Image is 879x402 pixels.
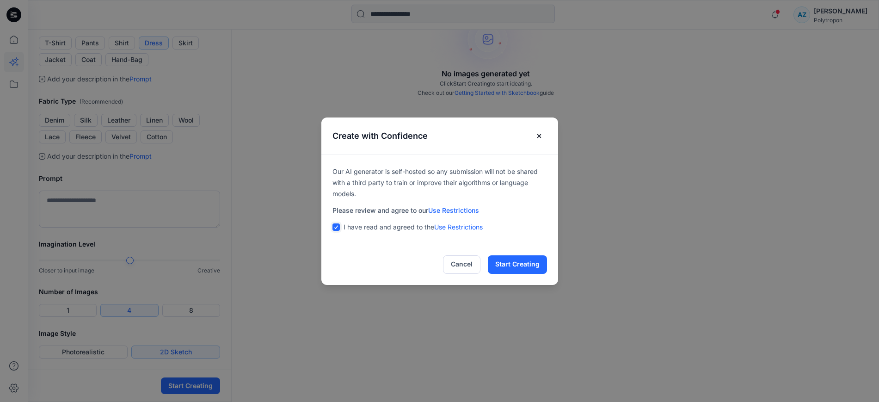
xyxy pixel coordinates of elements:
a: Use Restrictions [428,206,479,214]
button: Start Creating [488,255,547,274]
button: Close [531,129,547,143]
header: Create with Confidence [321,118,558,155]
p: I have read and agreed to the [344,222,483,233]
button: Cancel [443,255,480,274]
a: Use Restrictions [434,223,483,231]
p: Please review and agree to our [332,205,547,216]
p: Our AI generator is self-hosted so any submission will not be shared with a third party to train ... [332,166,547,199]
